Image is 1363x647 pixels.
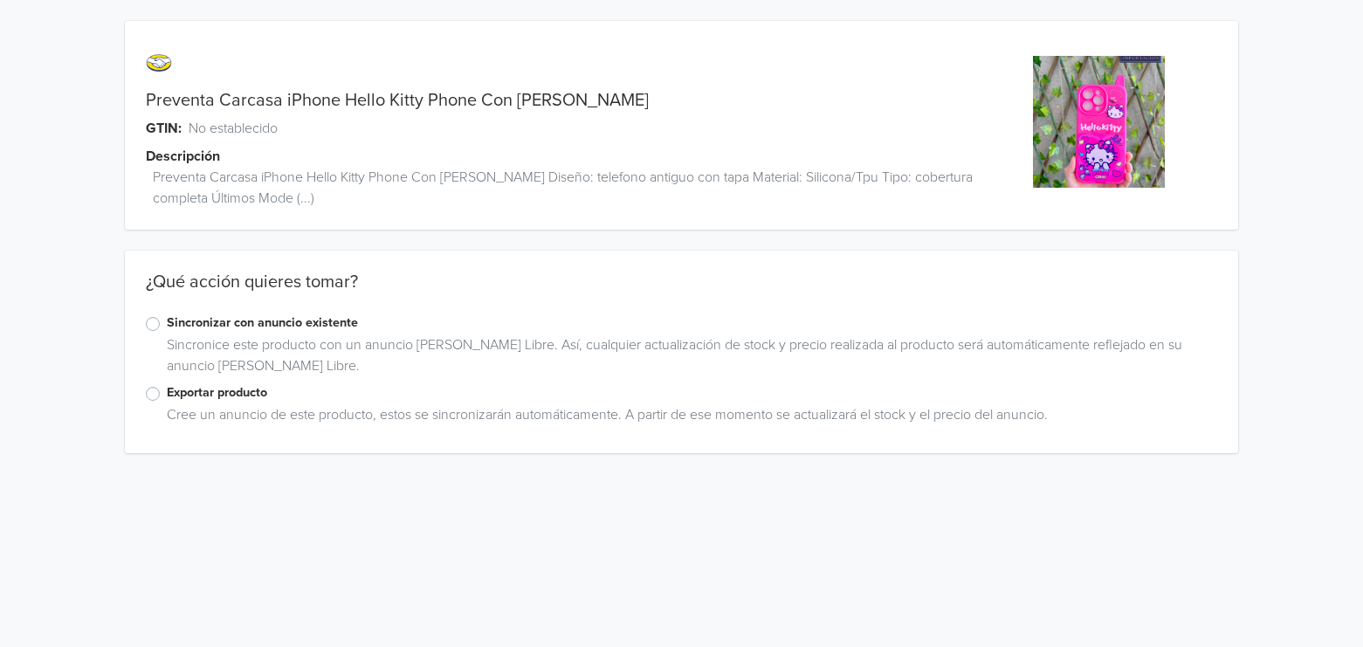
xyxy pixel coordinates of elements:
[160,404,1218,432] div: Cree un anuncio de este producto, estos se sincronizarán automáticamente. A partir de ese momento...
[189,118,278,139] span: No establecido
[125,272,1239,313] div: ¿Qué acción quieres tomar?
[146,118,182,139] span: GTIN:
[160,334,1218,383] div: Sincronice este producto con un anuncio [PERSON_NAME] Libre. Así, cualquier actualización de stoc...
[1033,56,1165,188] img: product_image
[146,146,220,167] span: Descripción
[167,313,1218,333] label: Sincronizar con anuncio existente
[167,383,1218,403] label: Exportar producto
[146,90,649,111] a: Preventa Carcasa iPhone Hello Kitty Phone Con [PERSON_NAME]
[153,167,981,209] span: Preventa Carcasa iPhone Hello Kitty Phone Con [PERSON_NAME] Diseño: telefono antiguo con tapa Mat...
